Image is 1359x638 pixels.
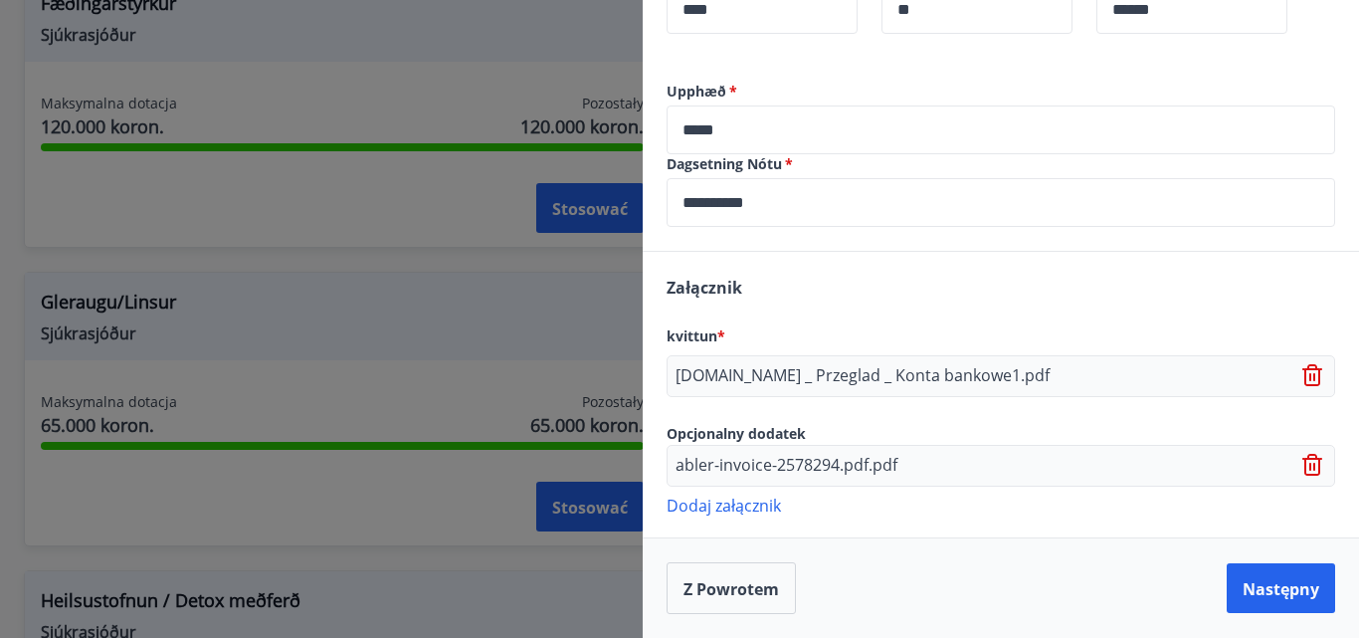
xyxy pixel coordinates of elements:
[1227,563,1335,613] button: Następny
[667,82,726,101] font: Upphæð
[683,578,779,600] font: Z powrotem
[667,495,781,517] font: Dodaj załącznik
[667,277,742,299] font: Załącznik
[667,178,1335,227] div: Dagsetning Nótu
[667,562,796,614] button: Z powrotem
[676,364,1050,386] font: [DOMAIN_NAME] _ Przeglad _ Konta bankowe1.pdf
[1243,578,1319,600] font: Następny
[676,454,897,476] font: abler-invoice-2578294.pdf.pdf
[667,154,782,173] font: Dagsetning Nótu
[667,326,717,345] font: kvittun
[667,424,806,443] font: Opcjonalny dodatek
[667,106,1335,154] div: Upphæð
